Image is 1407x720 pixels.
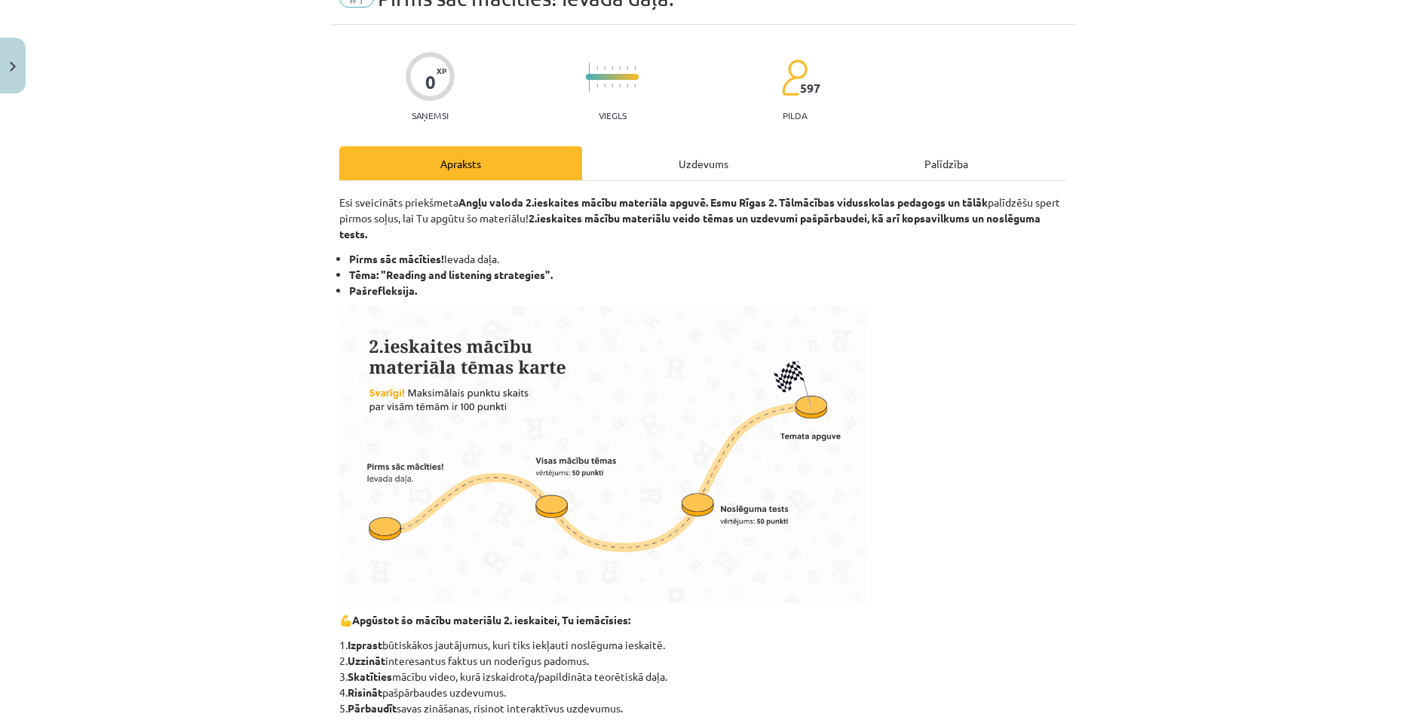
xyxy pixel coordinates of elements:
img: icon-short-line-57e1e144782c952c97e751825c79c345078a6d821885a25fce030b3d8c18986b.svg [627,66,628,70]
img: icon-close-lesson-0947bae3869378f0d4975bcd49f059093ad1ed9edebbc8119c70593378902aed.svg [10,62,16,72]
img: icon-short-line-57e1e144782c952c97e751825c79c345078a6d821885a25fce030b3d8c18986b.svg [604,84,605,87]
strong: 2.ieskaites mācību materiālu veido tēmas un uzdevumi pašpārbaudei, kā arī kopsavilkums un noslēgu... [339,211,1041,241]
img: icon-short-line-57e1e144782c952c97e751825c79c345078a6d821885a25fce030b3d8c18986b.svg [612,66,613,70]
img: students-c634bb4e5e11cddfef0936a35e636f08e4e9abd3cc4e673bd6f9a4125e45ecb1.svg [781,59,808,97]
img: icon-short-line-57e1e144782c952c97e751825c79c345078a6d821885a25fce030b3d8c18986b.svg [634,66,636,70]
b: Izprast [348,638,382,651]
div: Uzdevums [582,146,825,180]
img: icon-short-line-57e1e144782c952c97e751825c79c345078a6d821885a25fce030b3d8c18986b.svg [619,66,621,70]
img: icon-short-line-57e1e144782c952c97e751825c79c345078a6d821885a25fce030b3d8c18986b.svg [596,84,598,87]
b: Skatīties [348,669,392,683]
b: Apgūstot šo mācību materiālu 2. ieskaitei, Tu iemācīsies: [352,613,630,627]
strong: Angļu valoda 2.ieskaites mācību materiāla apguvē. Esmu Rīgas 2. Tālmācības vidusskolas pedagogs ... [458,195,988,209]
img: icon-short-line-57e1e144782c952c97e751825c79c345078a6d821885a25fce030b3d8c18986b.svg [604,66,605,70]
img: icon-short-line-57e1e144782c952c97e751825c79c345078a6d821885a25fce030b3d8c18986b.svg [612,84,613,87]
img: icon-short-line-57e1e144782c952c97e751825c79c345078a6d821885a25fce030b3d8c18986b.svg [596,66,598,70]
p: pilda [783,110,807,121]
img: icon-short-line-57e1e144782c952c97e751825c79c345078a6d821885a25fce030b3d8c18986b.svg [619,84,621,87]
img: icon-short-line-57e1e144782c952c97e751825c79c345078a6d821885a25fce030b3d8c18986b.svg [634,84,636,87]
div: Palīdzība [825,146,1068,180]
li: Ievada daļa. [349,251,1068,267]
p: Viegls [599,110,627,121]
span: XP [437,66,446,75]
span: 597 [800,81,820,95]
p: 💪 [339,612,1068,628]
div: 0 [425,72,436,93]
img: icon-short-line-57e1e144782c952c97e751825c79c345078a6d821885a25fce030b3d8c18986b.svg [627,84,628,87]
strong: Tēma: "Reading and listening strategies". [349,268,553,281]
b: Uzzināt [348,654,385,667]
p: Saņemsi [406,110,455,121]
b: Pirms sāc mācīties! [349,252,444,265]
b: Risināt [348,685,382,699]
p: Esi sveicināts priekšmeta palīdzēšu spert pirmos soļus, lai Tu apgūtu šo materiālu! [339,195,1068,242]
div: Apraksts [339,146,582,180]
b: Pārbaudīt [348,701,397,715]
b: Pašrefleksija. [349,283,417,297]
img: icon-long-line-d9ea69661e0d244f92f715978eff75569469978d946b2353a9bb055b3ed8787d.svg [589,63,590,92]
